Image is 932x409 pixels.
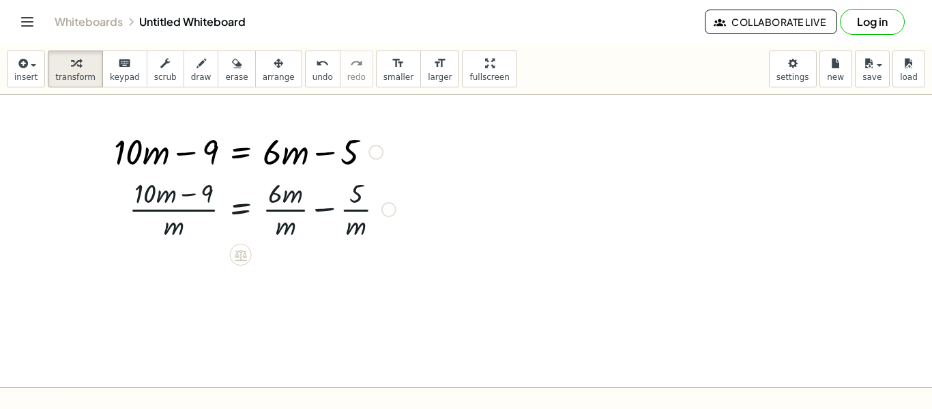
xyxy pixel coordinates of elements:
[420,51,459,87] button: format_sizelarger
[340,51,373,87] button: redoredo
[892,51,925,87] button: load
[705,10,837,34] button: Collaborate Live
[347,72,366,82] span: redo
[55,15,123,29] a: Whiteboards
[392,55,405,72] i: format_size
[7,51,45,87] button: insert
[862,72,882,82] span: save
[900,72,918,82] span: load
[428,72,452,82] span: larger
[147,51,184,87] button: scrub
[819,51,852,87] button: new
[383,72,413,82] span: smaller
[184,51,219,87] button: draw
[827,72,844,82] span: new
[855,51,890,87] button: save
[230,244,252,266] div: Apply the same math to both sides of the equation
[433,55,446,72] i: format_size
[316,55,329,72] i: undo
[55,72,96,82] span: transform
[48,51,103,87] button: transform
[191,72,212,82] span: draw
[16,11,38,33] button: Toggle navigation
[154,72,177,82] span: scrub
[716,16,826,28] span: Collaborate Live
[218,51,255,87] button: erase
[118,55,131,72] i: keyboard
[769,51,817,87] button: settings
[350,55,363,72] i: redo
[776,72,809,82] span: settings
[469,72,509,82] span: fullscreen
[14,72,38,82] span: insert
[312,72,333,82] span: undo
[840,9,905,35] button: Log in
[102,51,147,87] button: keyboardkeypad
[110,72,140,82] span: keypad
[376,51,421,87] button: format_sizesmaller
[462,51,516,87] button: fullscreen
[305,51,340,87] button: undoundo
[255,51,302,87] button: arrange
[225,72,248,82] span: erase
[263,72,295,82] span: arrange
